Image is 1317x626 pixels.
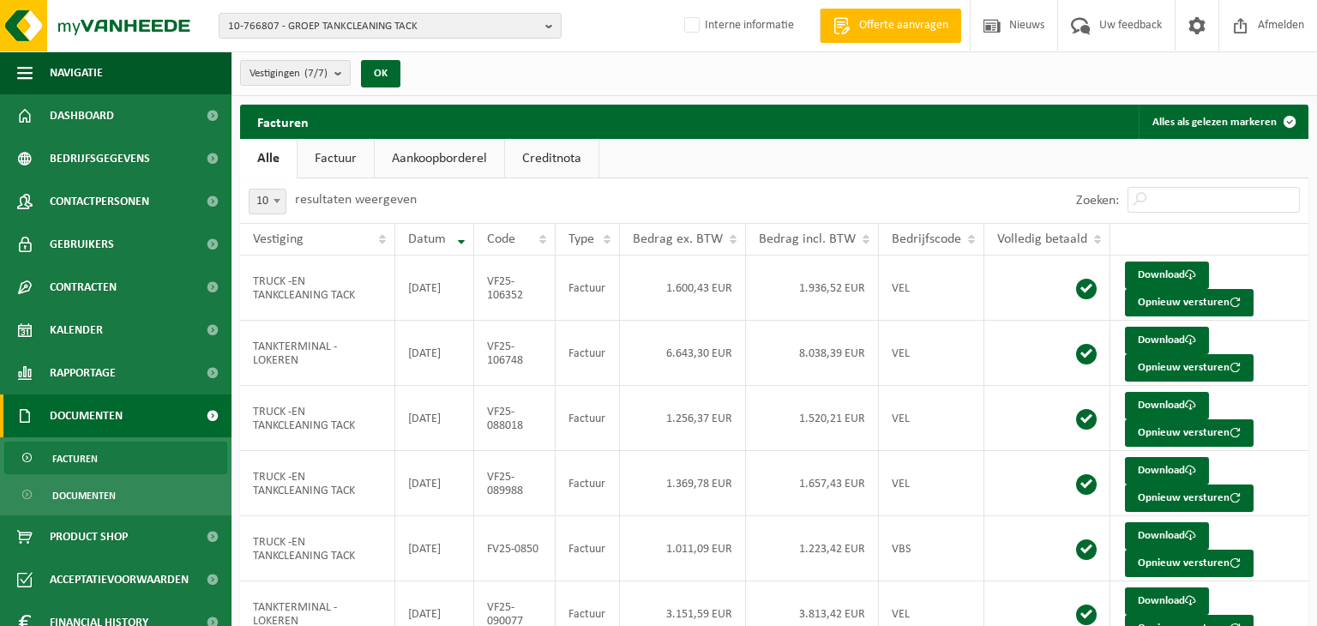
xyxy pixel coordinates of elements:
[4,442,227,474] a: Facturen
[50,137,150,180] span: Bedrijfsgegevens
[746,451,879,516] td: 1.657,43 EUR
[1125,289,1254,316] button: Opnieuw versturen
[1125,354,1254,382] button: Opnieuw versturen
[1076,194,1119,208] label: Zoeken:
[620,321,746,386] td: 6.643,30 EUR
[240,451,395,516] td: TRUCK -EN TANKCLEANING TACK
[1125,522,1209,550] a: Download
[568,232,594,246] span: Type
[240,321,395,386] td: TANKTERMINAL - LOKEREN
[746,386,879,451] td: 1.520,21 EUR
[633,232,723,246] span: Bedrag ex. BTW
[50,352,116,394] span: Rapportage
[361,60,400,87] button: OK
[295,193,417,207] label: resultaten weergeven
[240,386,395,451] td: TRUCK -EN TANKCLEANING TACK
[50,180,149,223] span: Contactpersonen
[997,232,1087,246] span: Volledig betaald
[50,558,189,601] span: Acceptatievoorwaarden
[879,321,984,386] td: VEL
[375,139,504,178] a: Aankoopborderel
[304,68,328,79] count: (7/7)
[240,139,297,178] a: Alle
[219,13,562,39] button: 10-766807 - GROEP TANKCLEANING TACK
[1125,262,1209,289] a: Download
[620,451,746,516] td: 1.369,78 EUR
[4,479,227,511] a: Documenten
[50,223,114,266] span: Gebruikers
[556,451,619,516] td: Factuur
[1125,587,1209,615] a: Download
[759,232,856,246] span: Bedrag incl. BTW
[505,139,598,178] a: Creditnota
[1125,419,1254,447] button: Opnieuw versturen
[50,266,117,309] span: Contracten
[879,451,984,516] td: VEL
[395,386,475,451] td: [DATE]
[820,9,961,43] a: Offerte aanvragen
[240,516,395,581] td: TRUCK -EN TANKCLEANING TACK
[1125,485,1254,512] button: Opnieuw versturen
[408,232,446,246] span: Datum
[487,232,515,246] span: Code
[746,516,879,581] td: 1.223,42 EUR
[1125,327,1209,354] a: Download
[52,442,98,475] span: Facturen
[1139,105,1307,139] button: Alles als gelezen markeren
[474,451,556,516] td: VF25-089988
[395,256,475,321] td: [DATE]
[620,386,746,451] td: 1.256,37 EUR
[50,515,128,558] span: Product Shop
[746,321,879,386] td: 8.038,39 EUR
[474,321,556,386] td: VF25-106748
[879,516,984,581] td: VBS
[253,232,304,246] span: Vestiging
[620,256,746,321] td: 1.600,43 EUR
[240,256,395,321] td: TRUCK -EN TANKCLEANING TACK
[240,60,351,86] button: Vestigingen(7/7)
[250,61,328,87] span: Vestigingen
[556,516,619,581] td: Factuur
[556,386,619,451] td: Factuur
[50,394,123,437] span: Documenten
[1125,392,1209,419] a: Download
[1125,457,1209,485] a: Download
[249,189,286,214] span: 10
[228,14,538,39] span: 10-766807 - GROEP TANKCLEANING TACK
[1125,550,1254,577] button: Opnieuw versturen
[52,479,116,512] span: Documenten
[879,386,984,451] td: VEL
[50,94,114,137] span: Dashboard
[620,516,746,581] td: 1.011,09 EUR
[474,256,556,321] td: VF25-106352
[556,256,619,321] td: Factuur
[892,232,961,246] span: Bedrijfscode
[879,256,984,321] td: VEL
[50,309,103,352] span: Kalender
[556,321,619,386] td: Factuur
[50,51,103,94] span: Navigatie
[746,256,879,321] td: 1.936,52 EUR
[474,386,556,451] td: VF25-088018
[474,516,556,581] td: FV25-0850
[298,139,374,178] a: Factuur
[250,190,286,214] span: 10
[681,13,794,39] label: Interne informatie
[395,451,475,516] td: [DATE]
[240,105,326,138] h2: Facturen
[395,321,475,386] td: [DATE]
[855,17,953,34] span: Offerte aanvragen
[395,516,475,581] td: [DATE]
